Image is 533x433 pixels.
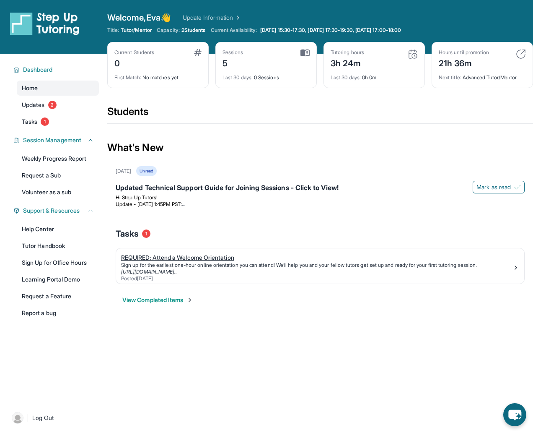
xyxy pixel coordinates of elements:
span: Home [22,84,38,92]
div: Current Students [114,49,154,56]
img: card [408,49,418,59]
a: [DATE] 15:30-17:30, [DATE] 17:30-19:30, [DATE] 17:00-18:00 [259,27,403,34]
div: 0 [114,56,154,69]
a: Report a bug [17,305,99,321]
span: [DATE] 15:30-17:30, [DATE] 17:30-19:30, [DATE] 17:00-18:00 [260,27,401,34]
span: Updates [22,101,45,109]
div: Advanced Tutor/Mentor [439,69,526,81]
span: Title: [107,27,119,34]
span: | [27,413,29,423]
img: card [300,49,310,57]
button: Support & Resources [20,206,94,215]
span: Current Availability: [211,27,257,34]
img: Chevron Right [233,13,241,22]
div: Students [107,105,533,123]
img: card [194,49,202,56]
img: logo [10,12,80,35]
img: card [516,49,526,59]
div: Unread [136,166,156,176]
span: Dashboard [23,65,53,74]
span: First Match : [114,74,141,81]
div: Posted [DATE] [121,275,512,282]
a: REQUIRED: Attend a Welcome OrientationSign up for the earliest one-hour online orientation you ca... [116,248,524,284]
button: chat-button [503,403,526,426]
div: 0 Sessions [223,69,310,81]
div: No matches yet [114,69,202,81]
div: Hours until promotion [439,49,489,56]
a: Help Center [17,222,99,237]
a: Sign Up for Office Hours [17,255,99,270]
div: Sessions [223,49,243,56]
img: user-img [12,412,23,424]
span: Tasks [22,117,37,126]
a: Updates2 [17,97,99,112]
span: Last 30 days : [331,74,361,81]
span: Support & Resources [23,206,80,215]
a: |Log Out [8,409,99,427]
span: Next title : [439,74,461,81]
a: Update Information [183,13,241,22]
span: 2 Students [181,27,206,34]
div: 5 [223,56,243,69]
button: Mark as read [473,181,525,193]
button: Dashboard [20,65,94,74]
div: Sign up for the earliest one-hour online orientation you can attend! We’ll help you and your fell... [121,262,512,269]
a: Request a Sub [17,168,99,183]
span: Update - [DATE] 1:45PM PST: [116,201,185,207]
a: Request a Feature [17,289,99,304]
div: 3h 24m [331,56,364,69]
span: Last 30 days : [223,74,253,81]
a: Tasks1 [17,114,99,129]
span: Hi Step Up Tutors! [116,194,158,201]
span: Log Out [32,414,54,422]
img: Mark as read [514,184,521,190]
span: 1 [41,117,49,126]
div: 21h 36m [439,56,489,69]
div: [DATE] [116,168,131,175]
button: View Completed Items [122,296,193,304]
div: REQUIRED: Attend a Welcome Orientation [121,253,512,262]
span: Tutor/Mentor [121,27,152,34]
span: 2 [48,101,57,109]
span: Mark as read [476,183,511,191]
span: 1 [142,230,150,238]
a: Tutor Handbook [17,238,99,253]
a: Learning Portal Demo [17,272,99,287]
a: Weekly Progress Report [17,151,99,166]
span: Capacity: [157,27,180,34]
div: What's New [107,129,533,166]
button: Session Management [20,136,94,144]
a: Home [17,81,99,96]
a: Volunteer as a sub [17,185,99,200]
div: 0h 0m [331,69,418,81]
span: Welcome, Eva 👋 [107,12,171,23]
span: Session Management [23,136,81,144]
a: [URL][DOMAIN_NAME].. [121,269,177,275]
div: Updated Technical Support Guide for Joining Sessions - Click to View! [116,183,525,194]
div: Tutoring hours [331,49,364,56]
span: Tasks [116,228,139,240]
